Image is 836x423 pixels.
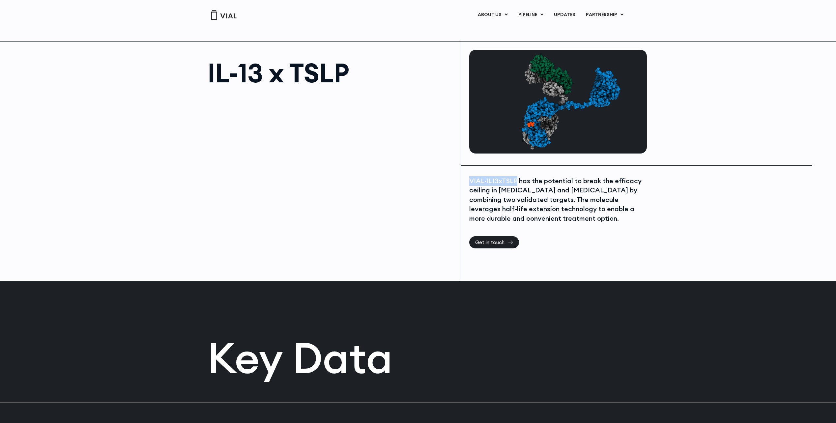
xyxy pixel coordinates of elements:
h1: IL-13 x TSLP [208,60,454,86]
h2: Key Data [207,336,629,379]
img: Vial Logo [211,10,237,20]
a: ABOUT USMenu Toggle [473,9,513,20]
a: PIPELINEMenu Toggle [513,9,548,20]
a: PARTNERSHIPMenu Toggle [581,9,629,20]
span: Get in touch [475,240,504,245]
a: Get in touch [469,236,519,248]
a: UPDATES [549,9,580,20]
div: VIAL-IL13xTSLP has the potential to break the efficacy ceiling in [MEDICAL_DATA] and [MEDICAL_DAT... [469,176,645,223]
